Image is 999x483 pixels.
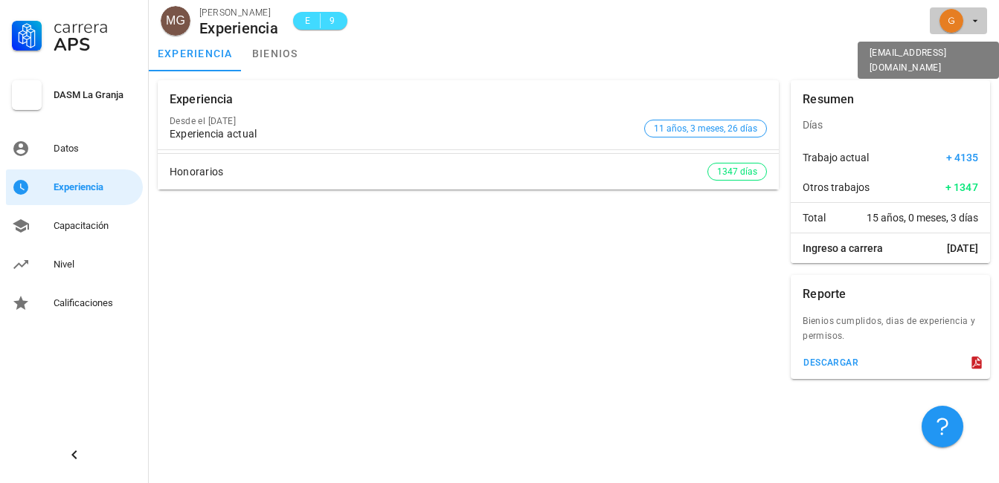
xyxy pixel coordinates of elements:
[170,128,638,140] div: Experiencia actual
[199,20,278,36] div: Experiencia
[327,13,338,28] span: 9
[161,6,190,36] div: avatar
[791,107,990,143] div: Días
[6,131,143,166] a: Datos
[166,6,185,36] span: MG
[54,18,137,36] div: Carrera
[54,89,137,101] div: DASM La Granja
[6,285,143,321] a: Calificaciones
[242,36,309,71] a: bienios
[939,9,963,33] div: avatar
[170,116,638,126] div: Desde el [DATE]
[170,80,234,119] div: Experiencia
[302,13,314,28] span: E
[867,210,978,225] span: 15 años, 0 meses, 3 días
[803,275,846,314] div: Reporte
[791,314,990,352] div: Bienios cumplidos, dias de experiencia y permisos.
[170,166,707,178] div: Honorarios
[803,241,883,256] span: Ingreso a carrera
[945,180,979,195] span: + 1347
[54,36,137,54] div: APS
[654,120,757,137] span: 11 años, 3 meses, 26 días
[6,208,143,244] a: Capacitación
[803,150,869,165] span: Trabajo actual
[6,169,143,205] a: Experiencia
[797,352,864,373] button: descargar
[717,163,757,180] span: 1347 días
[54,220,137,232] div: Capacitación
[803,80,854,119] div: Resumen
[946,150,978,165] span: + 4135
[54,181,137,193] div: Experiencia
[947,241,978,256] span: [DATE]
[54,297,137,309] div: Calificaciones
[54,143,137,155] div: Datos
[54,259,137,270] div: Nivel
[199,5,278,20] div: [PERSON_NAME]
[6,247,143,282] a: Nivel
[149,36,242,71] a: experiencia
[803,210,826,225] span: Total
[803,357,858,368] div: descargar
[803,180,870,195] span: Otros trabajos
